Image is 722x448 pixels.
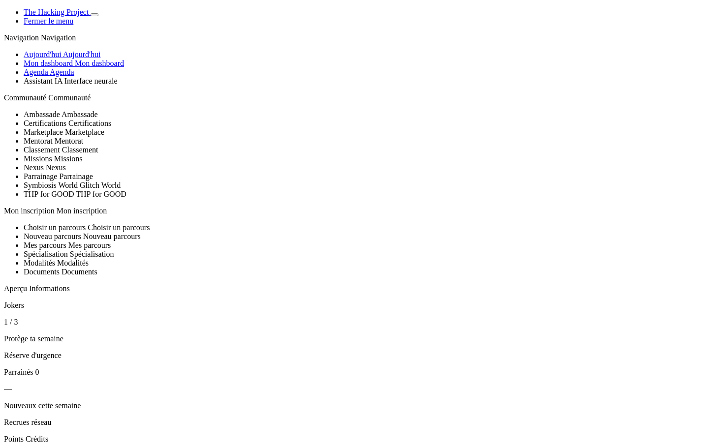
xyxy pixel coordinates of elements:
[4,385,718,393] p: —
[4,435,24,443] span: Points
[29,284,70,293] span: Informations
[24,137,53,145] span: Mentorat
[24,68,74,76] a: Agenda Agenda
[4,93,46,102] span: Communauté
[70,250,114,258] span: Spécialisation
[46,163,66,172] span: Nexus
[24,77,63,85] span: Assistant IA
[76,190,126,198] span: THP for GOOD
[4,418,718,427] p: Recrues réseau
[24,163,44,172] span: Nexus
[62,110,98,119] span: Ambassade
[24,223,86,232] span: Choisir un parcours
[26,435,48,443] span: Crédits
[24,154,52,163] span: Missions
[24,8,91,16] a: The Hacking Project
[41,33,76,42] span: Navigation
[24,250,68,258] span: Spécialisation
[55,137,84,145] span: Mentorat
[24,232,141,240] span: Nouveau parcours Nouveau parcours
[4,351,718,360] p: Réserve d'urgence
[24,110,60,119] span: Ambassade
[59,172,93,180] span: Parrainage
[24,190,74,198] span: THP for GOOD
[24,172,57,180] span: Parrainage
[63,50,101,59] span: Aujourd'hui
[24,110,98,119] span: Ambassade Ambassade
[24,17,73,25] a: Fermer le menu
[4,207,55,215] span: Mon inscription
[75,59,124,67] span: Mon dashboard
[24,59,73,67] span: Mon dashboard
[24,259,89,267] span: Modalités Modalités
[24,163,66,172] span: Nexus Nexus
[24,146,60,154] span: Classement
[24,59,124,67] a: Mon dashboard Mon dashboard
[4,401,718,410] p: Nouveaux cette semaine
[4,301,24,309] span: Jokers
[62,268,97,276] span: Documents
[24,259,55,267] span: Modalités
[64,77,118,85] span: Interface neurale
[24,119,66,127] span: Certifications
[65,128,104,136] span: Marketplace
[48,93,91,102] span: Communauté
[24,8,89,16] span: The Hacking Project
[24,268,60,276] span: Documents
[24,190,126,198] span: THP for GOOD THP for GOOD
[57,259,89,267] span: Modalités
[54,154,83,163] span: Missions
[62,146,98,154] span: Classement
[24,250,114,258] span: Spécialisation Spécialisation
[24,232,81,240] span: Nouveau parcours
[35,368,39,376] span: 0
[24,241,111,249] span: Mes parcours Mes parcours
[91,13,98,16] button: Basculer de thème
[24,50,100,59] a: Aujourd'hui Aujourd'hui
[68,119,111,127] span: Certifications
[24,172,93,180] span: Parrainage Parrainage
[83,232,141,240] span: Nouveau parcours
[24,137,83,145] span: Mentorat Mentorat
[80,181,121,189] span: Glitch World
[24,268,97,276] span: Documents Documents
[24,128,63,136] span: Marketplace
[24,50,62,59] span: Aujourd'hui
[24,181,78,189] span: Symbiosis World
[50,68,74,76] span: Agenda
[24,223,150,232] span: Choisir un parcours Choisir un parcours
[68,241,111,249] span: Mes parcours
[24,146,98,154] span: Classement Classement
[24,154,83,163] span: Missions Missions
[24,241,66,249] span: Mes parcours
[24,77,118,85] span: Assistant IA Interface neurale
[57,207,107,215] span: Mon inscription
[4,334,718,343] p: Protège ta semaine
[24,128,104,136] span: Marketplace Marketplace
[4,284,27,293] span: Aperçu
[24,181,121,189] span: Symbiosis World Glitch World
[4,33,39,42] span: Navigation
[24,119,111,127] span: Certifications Certifications
[4,318,718,327] p: 1 / 3
[88,223,150,232] span: Choisir un parcours
[4,368,33,376] span: Parrainés
[24,68,48,76] span: Agenda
